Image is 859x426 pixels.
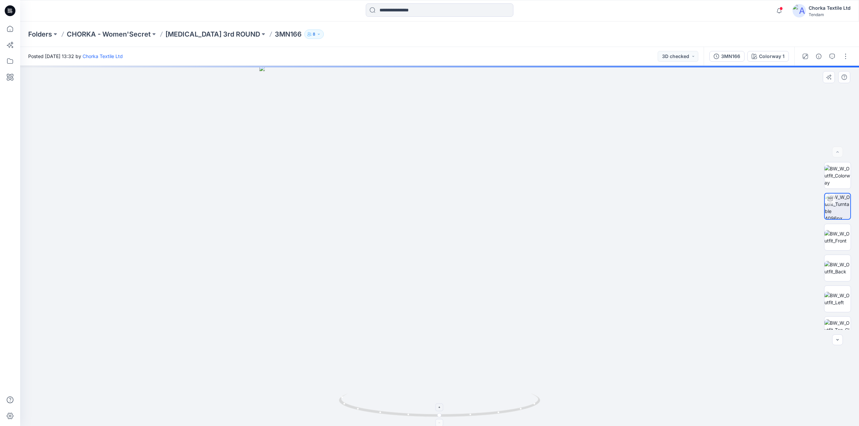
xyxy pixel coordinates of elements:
[28,53,123,60] span: Posted [DATE] 13:32 by
[824,165,851,186] img: BW_W_Outfit_Colorway
[721,53,740,60] div: 3MN166
[809,12,851,17] div: Tendam
[83,53,123,59] a: Chorka Textile Ltd
[165,30,260,39] a: [MEDICAL_DATA] 3rd ROUND
[759,53,785,60] div: Colorway 1
[824,230,851,244] img: BW_W_Outfit_Front
[824,292,851,306] img: BW_W_Outfit_Left
[275,30,302,39] p: 3MN166
[813,51,824,62] button: Details
[824,319,851,340] img: BW_W_Outfit_Top_CloseUp
[747,51,789,62] button: Colorway 1
[824,261,851,275] img: BW_W_Outfit_Back
[709,51,745,62] button: 3MN166
[793,4,806,17] img: avatar
[825,194,850,219] img: BW_W_Outfit_Turntable 4096px
[313,31,315,38] p: 8
[809,4,851,12] div: Chorka Textile Ltd
[28,30,52,39] a: Folders
[67,30,151,39] a: CHORKA - Women'Secret
[304,30,324,39] button: 8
